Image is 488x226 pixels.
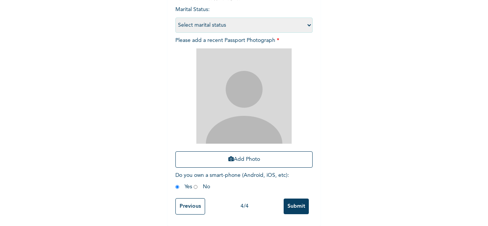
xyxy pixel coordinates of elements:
input: Previous [175,198,205,215]
span: Marital Status : [175,7,313,28]
button: Add Photo [175,151,313,168]
img: Crop [196,48,292,144]
input: Submit [284,199,309,214]
span: Please add a recent Passport Photograph [175,38,313,172]
div: 4 / 4 [205,202,284,210]
span: Do you own a smart-phone (Android, iOS, etc) : Yes No [175,173,289,189]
